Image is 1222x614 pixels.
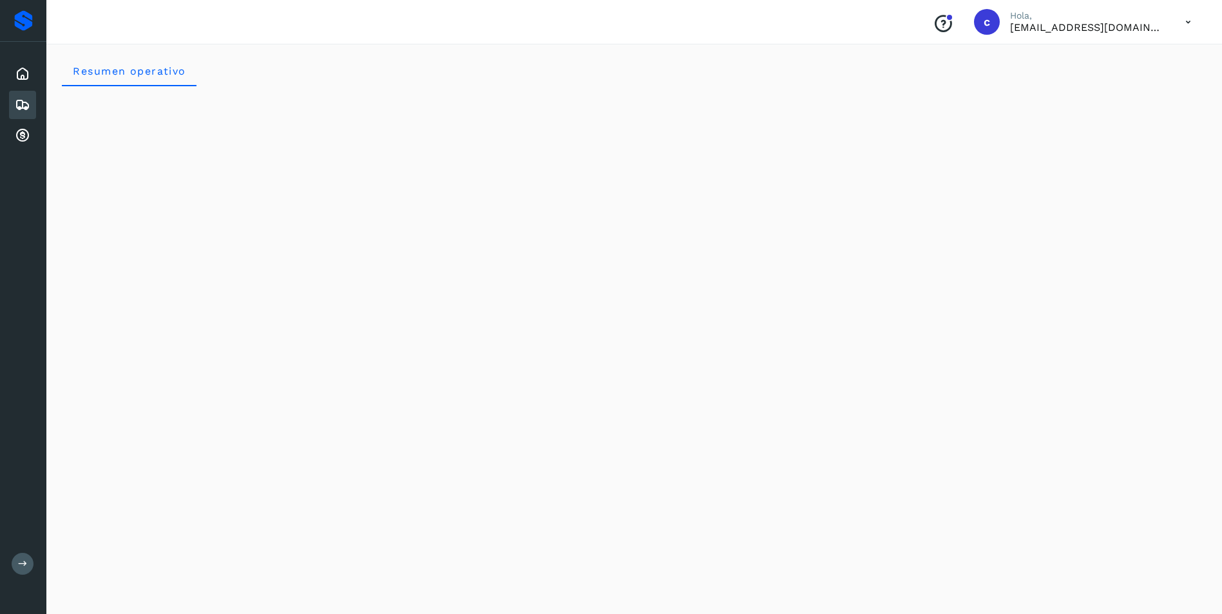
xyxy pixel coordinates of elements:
div: Embarques [9,91,36,119]
p: clarisa_flores@fragua.com.mx [1010,21,1165,33]
div: Cuentas por cobrar [9,122,36,150]
p: Hola, [1010,10,1165,21]
span: Resumen operativo [72,65,186,77]
div: Inicio [9,60,36,88]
